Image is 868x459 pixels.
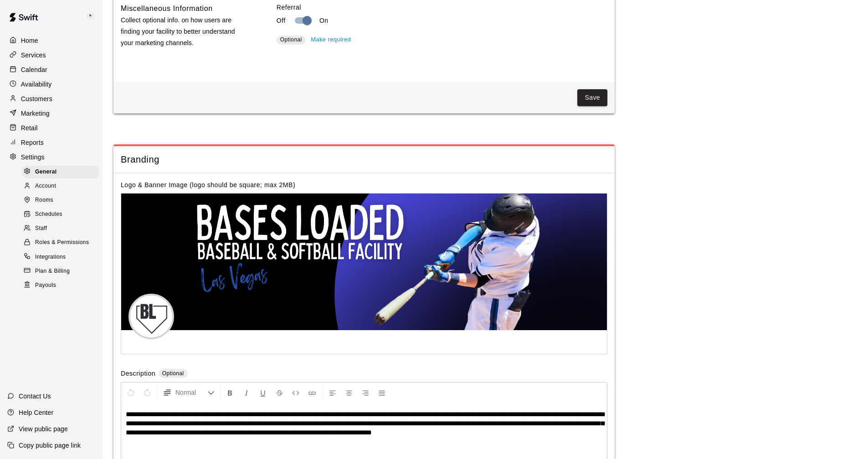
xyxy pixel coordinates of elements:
a: Settings [7,150,95,164]
a: General [22,165,103,179]
a: Payouts [22,278,103,292]
span: Rooms [35,196,53,205]
span: Optional [280,36,302,43]
button: Justify Align [374,384,390,401]
span: Normal [175,388,207,397]
a: Rooms [22,194,103,208]
span: Integrations [35,253,66,262]
p: View public page [19,424,68,433]
div: Plan & Billing [22,265,99,278]
a: Customers [7,92,95,106]
button: Format Underline [255,384,271,401]
button: Format Bold [222,384,238,401]
button: Save [577,89,607,106]
p: Collect optional info. on how users are finding your facility to better understand your marketing... [121,15,247,49]
div: Payouts [22,279,99,292]
div: Account [22,180,99,193]
a: Services [7,48,95,62]
p: Calendar [21,65,47,74]
div: General [22,166,99,178]
span: Payouts [35,281,56,290]
span: Schedules [35,210,62,219]
span: Optional [162,370,184,377]
a: Roles & Permissions [22,236,103,250]
button: Formatting Options [159,384,218,401]
p: Availability [21,80,52,89]
span: Branding [121,153,607,166]
p: Services [21,51,46,60]
div: Integrations [22,251,99,264]
p: Reports [21,138,44,147]
a: Integrations [22,250,103,264]
p: Copy public page link [19,441,81,450]
p: Off [277,16,286,25]
span: Staff [35,224,47,233]
a: Reports [7,136,95,149]
h6: Miscellaneous Information [121,3,213,15]
p: Contact Us [19,392,51,401]
button: Format Italics [239,384,254,401]
button: Left Align [325,384,340,401]
p: Customers [21,94,52,103]
span: Plan & Billing [35,267,70,276]
a: Marketing [7,107,95,120]
button: Make required [308,33,353,47]
a: Availability [7,77,95,91]
p: Home [21,36,38,45]
a: Retail [7,121,95,135]
div: Keith Brooks [83,7,103,25]
a: Schedules [22,208,103,222]
span: Roles & Permissions [35,238,89,247]
a: Staff [22,222,103,236]
p: Help Center [19,408,53,417]
a: Plan & Billing [22,264,103,278]
a: Home [7,34,95,47]
div: Schedules [22,208,99,221]
label: Description [121,369,155,379]
button: Insert Code [288,384,303,401]
button: Redo [139,384,155,401]
p: On [319,16,329,25]
div: Rooms [22,194,99,207]
button: Center Align [341,384,357,401]
label: Logo & Banner Image (logo should be square; max 2MB) [121,181,295,189]
button: Undo [123,384,139,401]
p: Marketing [21,109,50,118]
button: Right Align [358,384,373,401]
span: General [35,168,57,177]
div: Roles & Permissions [22,236,99,249]
button: Format Strikethrough [272,384,287,401]
label: Referral [277,3,607,12]
p: Settings [21,153,45,162]
button: Insert Link [304,384,320,401]
a: Calendar [7,63,95,76]
div: Staff [22,222,99,235]
p: Retail [21,123,38,133]
img: Keith Brooks [85,11,96,22]
a: Account [22,179,103,193]
span: Account [35,182,56,191]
